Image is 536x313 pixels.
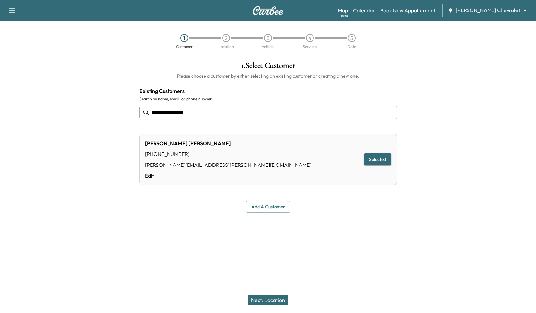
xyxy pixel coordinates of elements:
div: Beta [341,13,348,18]
h1: 1 . Select Customer [139,62,397,73]
a: Edit [145,172,311,180]
div: Location [218,45,234,49]
div: Customer [176,45,193,49]
span: [PERSON_NAME] Chevrolet [456,7,520,14]
div: 1 [180,34,188,42]
div: Vehicle [262,45,274,49]
div: Date [348,45,356,49]
div: [PERSON_NAME][EMAIL_ADDRESS][PERSON_NAME][DOMAIN_NAME] [145,161,311,169]
a: MapBeta [338,7,348,14]
div: 4 [306,34,314,42]
div: Services [303,45,317,49]
button: Selected [364,153,391,166]
img: Curbee Logo [252,6,284,15]
a: Book New Appointment [380,7,436,14]
a: Calendar [353,7,375,14]
h6: Please choose a customer by either selecting an existing customer or creating a new one. [139,73,397,79]
button: Next: Location [248,295,288,305]
div: 5 [348,34,356,42]
div: 2 [222,34,230,42]
label: Search by name, email, or phone number [139,96,397,102]
div: 3 [264,34,272,42]
div: [PERSON_NAME] [PERSON_NAME] [145,139,311,147]
button: Add a customer [246,201,290,213]
div: [PHONE_NUMBER] [145,150,311,158]
h4: Existing Customers [139,87,397,95]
